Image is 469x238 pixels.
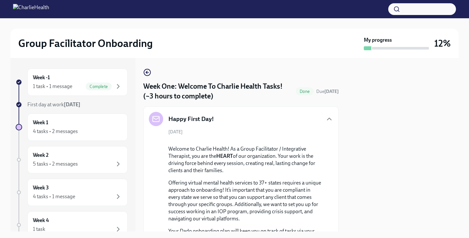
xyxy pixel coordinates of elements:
[33,217,49,224] h6: Week 4
[168,129,183,135] span: [DATE]
[296,89,314,94] span: Done
[324,89,339,94] strong: [DATE]
[18,37,153,50] h2: Group Facilitator Onboarding
[33,184,49,191] h6: Week 3
[33,128,78,135] div: 4 tasks • 2 messages
[364,37,392,44] strong: My progress
[316,89,339,94] span: Due
[64,101,80,108] strong: [DATE]
[16,146,128,173] a: Week 25 tasks • 2 messages
[168,145,323,174] p: Welcome to Charlie Health! As a Group Facilitator / Integrative Therapist, you are the of our org...
[33,193,75,200] div: 4 tasks • 1 message
[13,4,49,14] img: CharlieHealth
[16,68,128,96] a: Week -11 task • 1 messageComplete
[143,82,293,101] h4: Week One: Welcome To Charlie Health Tasks! (~3 hours to complete)
[16,113,128,141] a: Week 14 tasks • 2 messages
[216,153,233,159] strong: HEART
[434,37,451,49] h3: 12%
[16,101,128,108] a: First day at work[DATE]
[168,179,323,222] p: Offering virtual mental health services to 37+ states requires a unique approach to onboarding! I...
[33,74,50,81] h6: Week -1
[16,179,128,206] a: Week 34 tasks • 1 message
[33,152,49,159] h6: Week 2
[316,88,339,95] span: October 6th, 2025 10:00
[86,84,112,89] span: Complete
[33,226,45,233] div: 1 task
[168,115,214,123] h5: Happy First Day!
[33,83,72,90] div: 1 task • 1 message
[33,119,48,126] h6: Week 1
[27,101,80,108] span: First day at work
[33,160,78,168] div: 5 tasks • 2 messages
